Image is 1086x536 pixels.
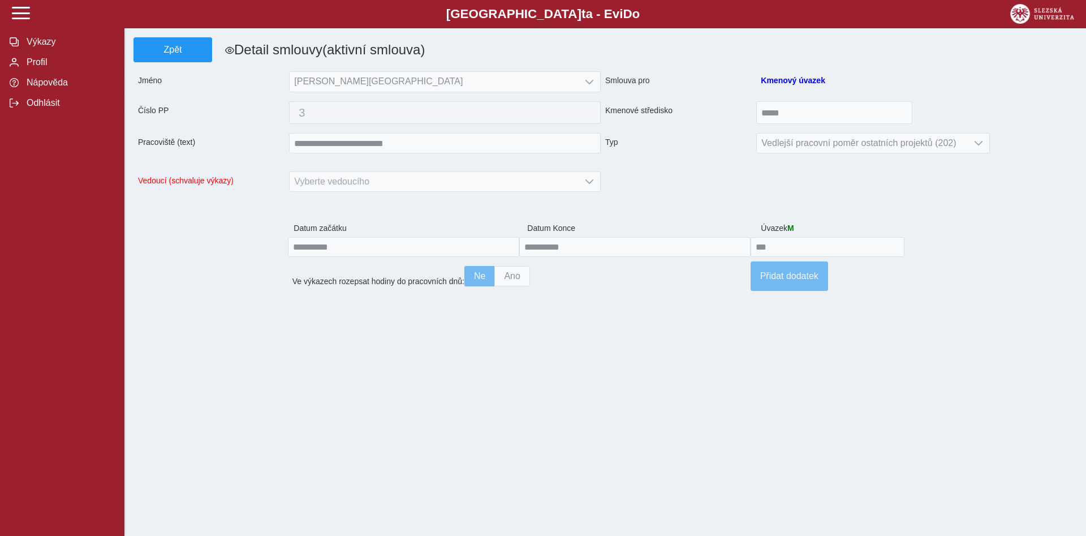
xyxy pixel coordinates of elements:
button: Zpět [133,37,212,62]
a: Kmenový úvazek [761,76,825,85]
span: Pracoviště (text) [133,133,289,153]
button: Přidat dodatek [751,261,828,291]
span: D [623,7,632,21]
span: t [581,7,585,21]
span: Zpět [139,45,207,55]
span: Jméno [133,71,289,92]
button: 3 [289,101,601,124]
span: 3 [299,106,591,119]
span: Profil [23,57,115,67]
span: Úvazek [756,219,834,237]
span: Vedoucí (schvaluje výkazy) [133,171,289,192]
span: (aktivní smlouva) [322,42,425,57]
b: [GEOGRAPHIC_DATA] a - Evi [34,7,1052,22]
span: Číslo PP [133,101,289,124]
span: Odhlásit [23,98,115,108]
span: o [632,7,640,21]
span: Typ [601,133,756,153]
h1: Detail smlouvy [212,37,684,62]
span: Nápověda [23,78,115,88]
img: logo_web_su.png [1010,4,1074,24]
span: Datum Konce [523,219,756,237]
span: Kmenové středisko [601,101,756,124]
span: Smlouva pro [601,71,756,92]
span: M [787,224,794,233]
span: Výkazy [23,37,115,47]
span: Datum začátku [289,219,523,237]
span: Přidat dodatek [760,271,818,281]
div: Ve výkazech rozepsat hodiny do pracovních dnů: [288,261,751,291]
